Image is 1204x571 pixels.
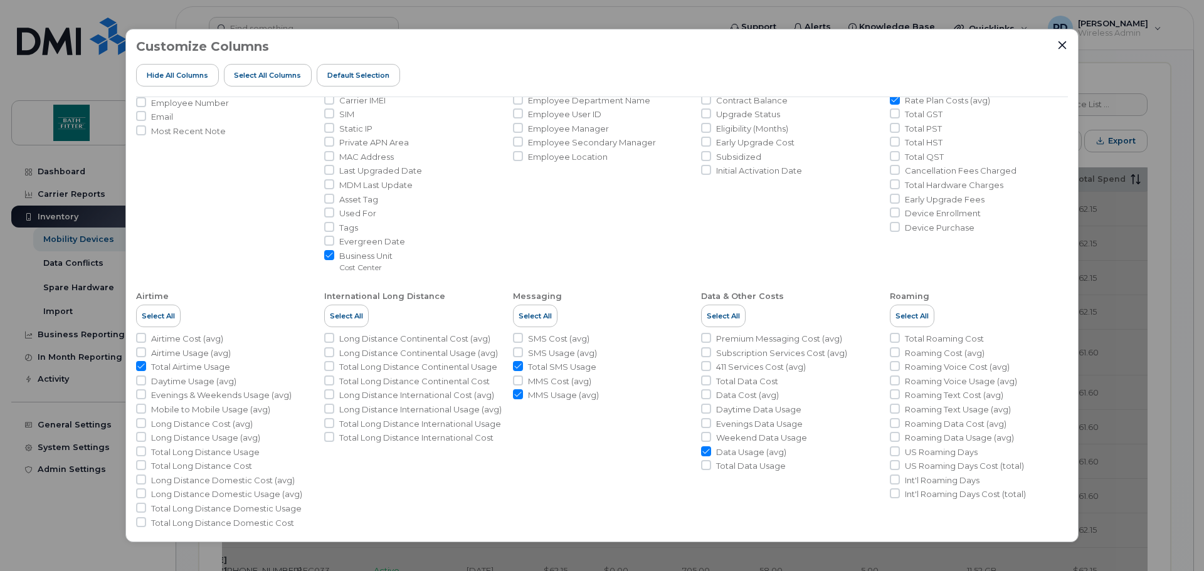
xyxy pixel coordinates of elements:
small: Cost Center [339,263,382,272]
span: Business Unit [339,250,393,262]
span: Long Distance Domestic Usage (avg) [151,488,302,500]
span: Total Roaming Cost [905,333,984,345]
span: Employee Manager [528,123,609,135]
span: Total Long Distance Continental Cost [339,375,490,387]
span: Data Usage (avg) [716,446,786,458]
span: Total Long Distance International Cost [339,432,494,444]
span: Used For [339,207,376,219]
button: Select All [701,305,746,327]
span: Roaming Text Usage (avg) [905,404,1011,416]
span: MMS Usage (avg) [528,389,599,401]
span: Total QST [905,151,944,163]
span: Employee Department Name [528,95,650,107]
span: Employee Number [151,97,229,109]
span: Int'l Roaming Days Cost (total) [905,488,1026,500]
span: Evergreen Date [339,236,405,248]
span: Weekend Data Usage [716,432,807,444]
button: Select All [513,305,557,327]
span: Airtime Usage (avg) [151,347,231,359]
span: Employee User ID [528,108,601,120]
span: Daytime Data Usage [716,404,801,416]
span: Total Airtime Usage [151,361,230,373]
span: Total Long Distance Domestic Cost [151,517,294,529]
span: Initial Activation Date [716,165,802,177]
div: International Long Distance [324,291,445,302]
div: Messaging [513,291,562,302]
span: Total HST [905,137,943,149]
span: Int'l Roaming Days [905,474,980,486]
span: Last Upgraded Date [339,165,422,177]
div: Roaming [890,291,929,302]
span: Long Distance Domestic Cost (avg) [151,474,295,486]
span: Total Long Distance International Usage [339,418,501,430]
span: SMS Cost (avg) [528,333,589,345]
span: Eligibility (Months) [716,123,788,135]
span: Long Distance Cost (avg) [151,418,253,430]
span: Evenings & Weekends Usage (avg) [151,389,292,401]
span: Airtime Cost (avg) [151,333,223,345]
button: Select all Columns [224,64,312,86]
span: Long Distance International Cost (avg) [339,389,494,401]
span: Roaming Voice Usage (avg) [905,375,1017,387]
button: Select All [324,305,369,327]
span: Upgrade Status [716,108,780,120]
span: Total PST [905,123,942,135]
h3: Customize Columns [136,39,269,53]
span: Roaming Text Cost (avg) [905,389,1003,401]
span: Select All [142,311,175,321]
span: Select all Columns [234,70,301,80]
span: Hide All Columns [147,70,208,80]
span: Email [151,111,173,123]
span: US Roaming Days [905,446,978,458]
span: US Roaming Days Cost (total) [905,460,1024,472]
span: Employee Location [528,151,608,163]
span: Subsidized [716,151,761,163]
span: Total Data Usage [716,460,786,472]
span: Select All [519,311,552,321]
span: Select All [895,311,929,321]
span: SMS Usage (avg) [528,347,597,359]
span: Early Upgrade Cost [716,137,795,149]
span: Cancellation Fees Charged [905,165,1017,177]
span: Static IP [339,123,372,135]
span: Daytime Usage (avg) [151,375,236,387]
span: Asset Tag [339,194,378,206]
span: Total Long Distance Continental Usage [339,361,497,373]
span: Early Upgrade Fees [905,194,985,206]
button: Hide All Columns [136,64,219,86]
span: Tags [339,222,358,234]
span: Select All [707,311,740,321]
span: MDM Last Update [339,179,413,191]
span: Device Purchase [905,222,974,234]
span: Total GST [905,108,943,120]
span: SIM [339,108,354,120]
span: Total Long Distance Domestic Usage [151,503,302,515]
span: Private APN Area [339,137,409,149]
span: Total Data Cost [716,375,778,387]
span: Select All [330,311,363,321]
span: Employee Secondary Manager [528,137,656,149]
button: Close [1057,39,1068,51]
span: Device Enrollment [905,207,981,219]
span: Data Cost (avg) [716,389,779,401]
button: Default Selection [317,64,400,86]
button: Select All [890,305,934,327]
span: MMS Cost (avg) [528,375,591,387]
span: Long Distance Continental Cost (avg) [339,333,490,345]
span: Evenings Data Usage [716,418,803,430]
div: Data & Other Costs [701,291,784,302]
span: Roaming Data Cost (avg) [905,418,1006,430]
span: Total Hardware Charges [905,179,1003,191]
span: Most Recent Note [151,125,226,137]
span: Roaming Cost (avg) [905,347,985,359]
span: MAC Address [339,151,394,163]
span: Rate Plan Costs (avg) [905,95,990,107]
span: Default Selection [327,70,389,80]
span: Total Long Distance Usage [151,446,260,458]
span: Carrier IMEI [339,95,386,107]
span: Roaming Data Usage (avg) [905,432,1014,444]
span: Total Long Distance Cost [151,460,252,472]
span: Subscription Services Cost (avg) [716,347,847,359]
span: Premium Messaging Cost (avg) [716,333,842,345]
span: Long Distance International Usage (avg) [339,404,502,416]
